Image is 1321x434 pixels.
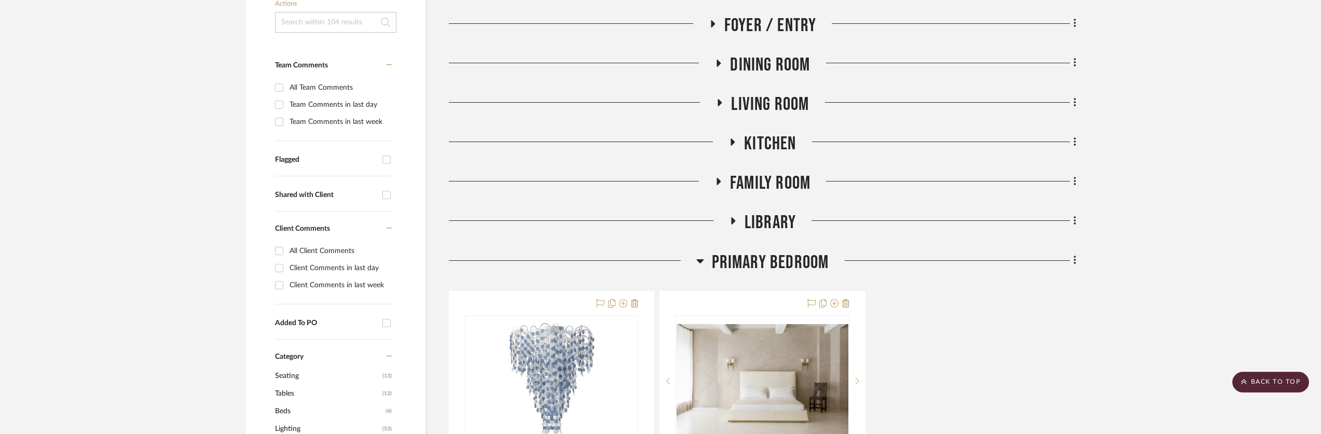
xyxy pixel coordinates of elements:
div: Added To PO [275,319,377,328]
span: Dining Room [730,54,810,76]
div: All Team Comments [290,79,389,96]
div: Flagged [275,156,377,164]
span: (13) [382,368,392,384]
div: Team Comments in last day [290,96,389,113]
span: Library [745,212,796,234]
span: Category [275,353,304,361]
span: Kitchen [744,133,796,155]
scroll-to-top-button: BACK TO TOP [1232,372,1309,393]
span: Primary Bedroom [712,251,829,274]
div: Client Comments in last week [290,277,389,293]
div: Team Comments in last week [290,114,389,130]
span: Seating [275,367,380,385]
span: Living Room [731,93,809,116]
div: Shared with Client [275,191,377,200]
input: Search within 104 results [275,12,396,33]
span: Foyer / Entry [724,15,817,37]
div: Client Comments in last day [290,260,389,276]
span: Family Room [730,172,810,194]
span: Client Comments [275,225,330,232]
div: All Client Comments [290,243,389,259]
span: Tables [275,385,380,402]
span: (13) [382,385,392,402]
span: Team Comments [275,62,328,69]
span: (4) [386,403,392,419]
span: Beds [275,402,383,420]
